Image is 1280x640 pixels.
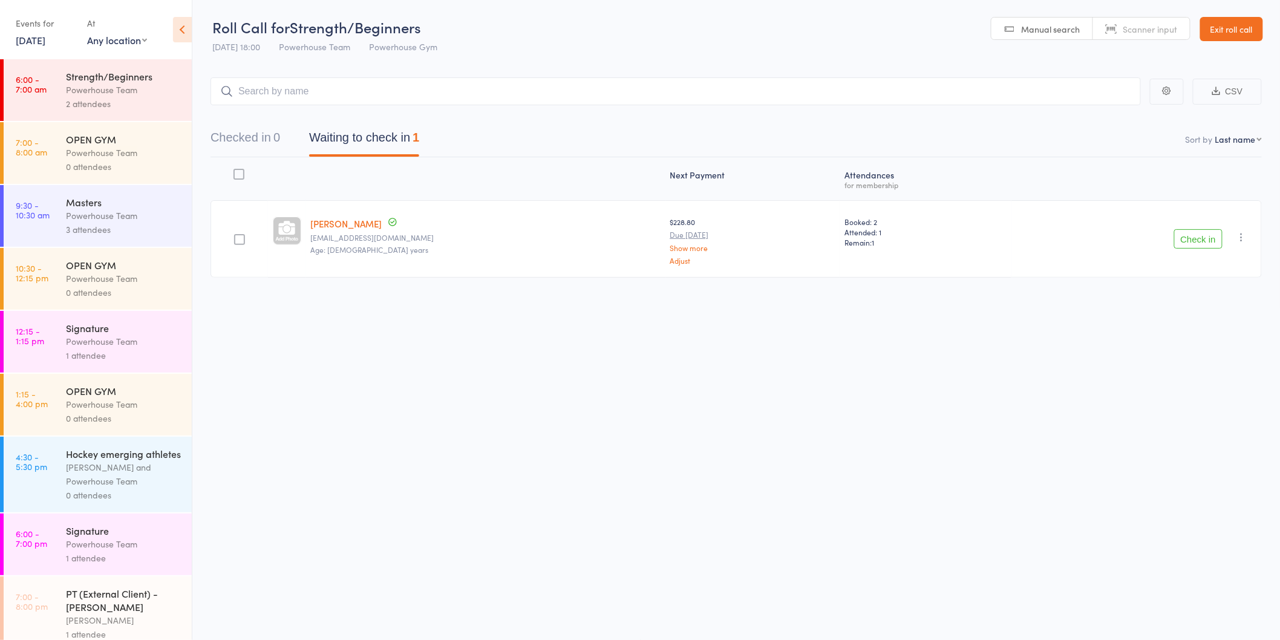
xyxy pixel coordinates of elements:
time: 7:00 - 8:00 am [16,137,47,157]
time: 6:00 - 7:00 pm [16,529,47,548]
a: 9:30 -10:30 amMastersPowerhouse Team3 attendees [4,185,192,247]
div: Hockey emerging athletes [66,447,181,460]
a: 7:00 -8:00 amOPEN GYMPowerhouse Team0 attendees [4,122,192,184]
span: [DATE] 18:00 [212,41,260,53]
span: Booked: 2 [844,217,1007,227]
div: Powerhouse Team [66,397,181,411]
div: Any location [87,33,147,47]
small: jodiemuldoon93@gmail.com [311,233,661,242]
div: [PERSON_NAME] [66,613,181,627]
div: [PERSON_NAME] and Powerhouse Team [66,460,181,488]
div: Events for [16,13,75,33]
div: OPEN GYM [66,132,181,146]
div: Powerhouse Team [66,209,181,223]
div: At [87,13,147,33]
a: 10:30 -12:15 pmOPEN GYMPowerhouse Team0 attendees [4,248,192,310]
span: Attended: 1 [844,227,1007,237]
div: OPEN GYM [66,258,181,272]
span: Scanner input [1123,23,1178,35]
div: 0 [273,131,280,144]
a: [PERSON_NAME] [311,217,382,230]
div: 1 [413,131,419,144]
span: Remain: [844,237,1007,247]
time: 1:15 - 4:00 pm [16,389,48,408]
div: 1 attendee [66,551,181,565]
div: 3 attendees [66,223,181,237]
div: Powerhouse Team [66,537,181,551]
a: Show more [670,244,835,252]
div: Last name [1215,133,1256,145]
div: Powerhouse Team [66,272,181,286]
div: 2 attendees [66,97,181,111]
time: 7:00 - 8:00 pm [16,592,48,611]
div: OPEN GYM [66,384,181,397]
div: Signature [66,524,181,537]
div: 0 attendees [66,411,181,425]
div: $228.80 [670,217,835,264]
span: Roll Call for [212,17,290,37]
div: 0 attendees [66,286,181,299]
div: Powerhouse Team [66,146,181,160]
input: Search by name [211,77,1141,105]
div: PT (External Client) - [PERSON_NAME] [66,587,181,613]
time: 6:00 - 7:00 am [16,74,47,94]
div: Powerhouse Team [66,335,181,348]
span: Powerhouse Gym [369,41,437,53]
span: Strength/Beginners [290,17,421,37]
div: 1 attendee [66,348,181,362]
time: 9:30 - 10:30 am [16,200,50,220]
div: Masters [66,195,181,209]
button: Waiting to check in1 [309,125,419,157]
div: 0 attendees [66,160,181,174]
span: Age: [DEMOGRAPHIC_DATA] years [311,244,429,255]
a: 12:15 -1:15 pmSignaturePowerhouse Team1 attendee [4,311,192,373]
div: 0 attendees [66,488,181,502]
label: Sort by [1186,133,1213,145]
button: Checked in0 [211,125,280,157]
div: Signature [66,321,181,335]
time: 10:30 - 12:15 pm [16,263,48,282]
a: Adjust [670,256,835,264]
div: Next Payment [665,163,840,195]
a: 6:00 -7:00 pmSignaturePowerhouse Team1 attendee [4,514,192,575]
div: Atten­dances [840,163,1011,195]
time: 12:15 - 1:15 pm [16,326,44,345]
a: [DATE] [16,33,45,47]
button: CSV [1193,79,1262,105]
time: 4:30 - 5:30 pm [16,452,47,471]
span: Manual search [1022,23,1080,35]
div: Powerhouse Team [66,83,181,97]
button: Check in [1174,229,1223,249]
span: 1 [872,237,874,247]
div: Strength/Beginners [66,70,181,83]
a: 1:15 -4:00 pmOPEN GYMPowerhouse Team0 attendees [4,374,192,436]
span: Powerhouse Team [279,41,350,53]
a: 4:30 -5:30 pmHockey emerging athletes[PERSON_NAME] and Powerhouse Team0 attendees [4,437,192,512]
a: Exit roll call [1200,17,1263,41]
small: Due [DATE] [670,230,835,239]
a: 6:00 -7:00 amStrength/BeginnersPowerhouse Team2 attendees [4,59,192,121]
div: for membership [844,181,1007,189]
